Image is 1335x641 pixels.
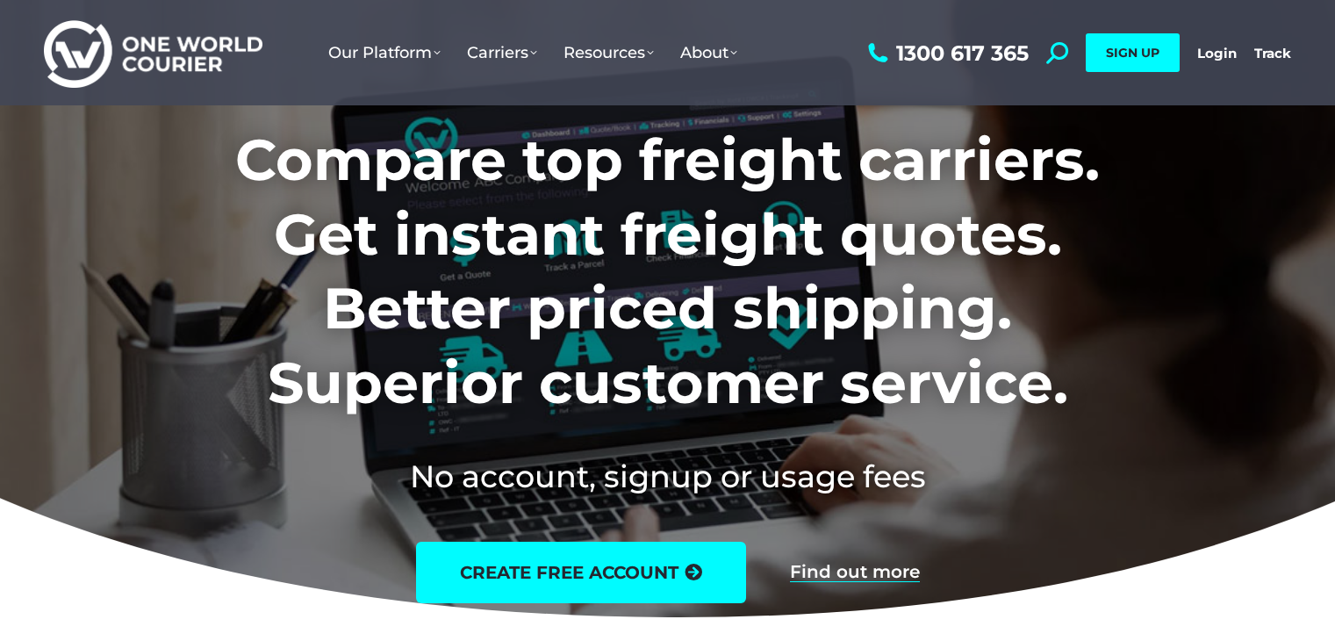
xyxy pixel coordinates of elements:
[667,25,750,80] a: About
[790,563,920,582] a: Find out more
[563,43,654,62] span: Resources
[44,18,262,89] img: One World Courier
[454,25,550,80] a: Carriers
[680,43,737,62] span: About
[119,123,1216,420] h1: Compare top freight carriers. Get instant freight quotes. Better priced shipping. Superior custom...
[119,455,1216,498] h2: No account, signup or usage fees
[1197,45,1237,61] a: Login
[315,25,454,80] a: Our Platform
[328,43,441,62] span: Our Platform
[416,542,746,603] a: create free account
[864,42,1029,64] a: 1300 617 365
[1086,33,1180,72] a: SIGN UP
[1254,45,1291,61] a: Track
[550,25,667,80] a: Resources
[467,43,537,62] span: Carriers
[1106,45,1159,61] span: SIGN UP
